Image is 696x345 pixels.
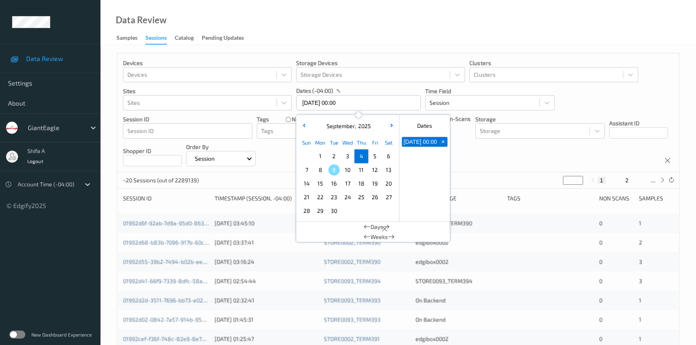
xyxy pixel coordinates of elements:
[368,190,382,204] div: Choose Friday September 26 of 2025
[117,33,145,44] a: Samples
[296,59,465,67] p: Storage Devices
[327,149,341,163] div: Choose Tuesday September 02 of 2025
[123,115,252,123] p: Session ID
[341,136,354,149] div: Wed
[639,220,641,227] span: 1
[383,192,394,203] span: 27
[116,16,166,24] div: Data Review
[382,136,395,149] div: Sat
[123,239,233,246] a: 01992d68-b83b-7096-917b-60cf8a94c698
[192,155,217,163] p: Session
[215,296,318,304] div: [DATE] 02:32:41
[313,163,327,177] div: Choose Monday September 08 of 2025
[639,335,641,342] span: 1
[313,190,327,204] div: Choose Monday September 22 of 2025
[123,176,199,184] p: ~20 Sessions (out of 2289139)
[599,316,602,323] span: 0
[296,87,333,95] p: dates (-04:00)
[186,143,256,151] p: Order By
[257,115,269,123] p: Tags
[369,164,381,176] span: 12
[356,164,367,176] span: 11
[599,239,602,246] span: 0
[382,163,395,177] div: Choose Saturday September 13 of 2025
[145,34,167,45] div: Sessions
[175,33,202,44] a: Catalog
[639,316,641,323] span: 1
[123,297,233,304] a: 01992d2d-3511-7696-bb73-e0280a428605
[623,177,631,184] button: 2
[123,194,209,202] div: Session ID
[416,277,502,285] div: STORE0093_TERM394
[300,177,313,190] div: Choose Sunday September 14 of 2025
[598,177,606,184] button: 1
[123,278,229,284] a: 01992d41-66f9-7339-8dfc-58afe735446f
[371,233,388,241] span: Weeks
[328,151,340,162] span: 2
[145,33,175,45] a: Sessions
[599,335,602,342] span: 0
[215,194,318,202] div: Timestamp (Session, -04:00)
[599,220,602,227] span: 0
[123,59,292,67] p: Devices
[416,258,502,266] div: edgibox0002
[327,190,341,204] div: Choose Tuesday September 23 of 2025
[599,297,602,304] span: 0
[507,194,593,202] div: Tags
[327,136,341,149] div: Tue
[368,177,382,190] div: Choose Friday September 19 of 2025
[300,204,313,218] div: Choose Sunday September 28 of 2025
[301,205,312,216] span: 28
[325,122,371,130] div: ,
[301,178,312,189] span: 14
[383,178,394,189] span: 20
[354,136,368,149] div: Thu
[416,296,502,304] div: On Backend
[327,177,341,190] div: Choose Tuesday September 16 of 2025
[342,178,353,189] span: 17
[315,164,326,176] span: 8
[354,149,368,163] div: Choose Thursday September 04 of 2025
[313,136,327,149] div: Mon
[342,151,353,162] span: 3
[356,192,367,203] span: 25
[123,147,182,155] p: Shopper ID
[328,178,340,189] span: 16
[438,137,447,147] button: +
[354,204,368,218] div: Choose Thursday October 02 of 2025
[639,297,641,304] span: 1
[599,278,602,284] span: 0
[648,177,658,184] button: ...
[402,137,438,147] button: [DATE] 00:00
[430,115,471,123] p: Only Non-Scans
[382,177,395,190] div: Choose Saturday September 20 of 2025
[354,177,368,190] div: Choose Thursday September 18 of 2025
[416,239,502,247] div: edgibox0002
[202,33,252,44] a: Pending Updates
[369,151,381,162] span: 5
[324,239,381,246] a: STORE0002_TERM390
[324,297,381,304] a: STORE0093_TERM393
[313,149,327,163] div: Choose Monday September 01 of 2025
[328,192,340,203] span: 23
[354,190,368,204] div: Choose Thursday September 25 of 2025
[639,239,642,246] span: 2
[301,192,312,203] span: 21
[599,258,602,265] span: 0
[292,115,305,123] label: none
[328,205,340,216] span: 30
[639,258,642,265] span: 3
[215,239,318,247] div: [DATE] 03:37:41
[439,138,447,146] span: +
[369,178,381,189] span: 19
[324,278,381,284] a: STORE0093_TERM394
[215,316,318,324] div: [DATE] 01:45:31
[639,278,642,284] span: 3
[368,149,382,163] div: Choose Friday September 05 of 2025
[382,149,395,163] div: Choose Saturday September 06 of 2025
[609,119,668,127] p: Assistant ID
[341,190,354,204] div: Choose Wednesday September 24 of 2025
[324,335,380,342] a: STORE0002_TERM391
[416,194,502,202] div: Video Storage
[315,178,326,189] span: 15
